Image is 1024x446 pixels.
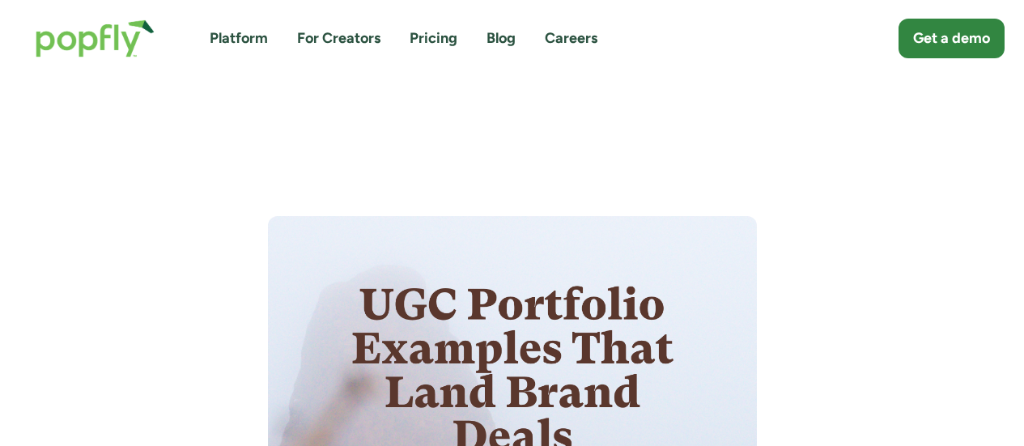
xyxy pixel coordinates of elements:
[210,28,268,49] a: Platform
[487,28,516,49] a: Blog
[899,19,1005,58] a: Get a demo
[410,28,457,49] a: Pricing
[19,3,171,74] a: home
[297,28,380,49] a: For Creators
[545,28,597,49] a: Careers
[913,28,990,49] div: Get a demo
